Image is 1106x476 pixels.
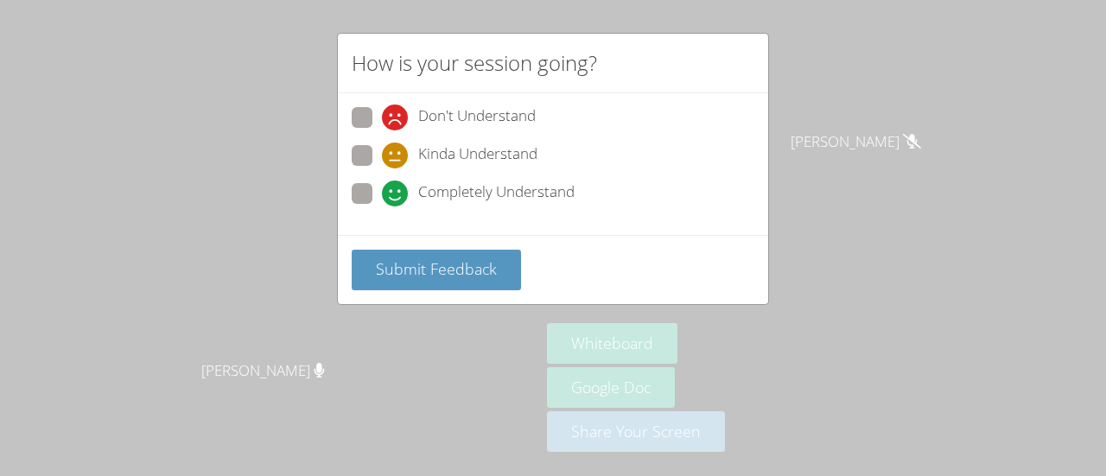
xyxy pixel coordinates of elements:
span: Don't Understand [418,105,536,130]
span: Kinda Understand [418,143,537,168]
span: Submit Feedback [376,258,497,279]
h2: How is your session going? [352,48,597,79]
span: Completely Understand [418,181,575,206]
button: Submit Feedback [352,250,521,290]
